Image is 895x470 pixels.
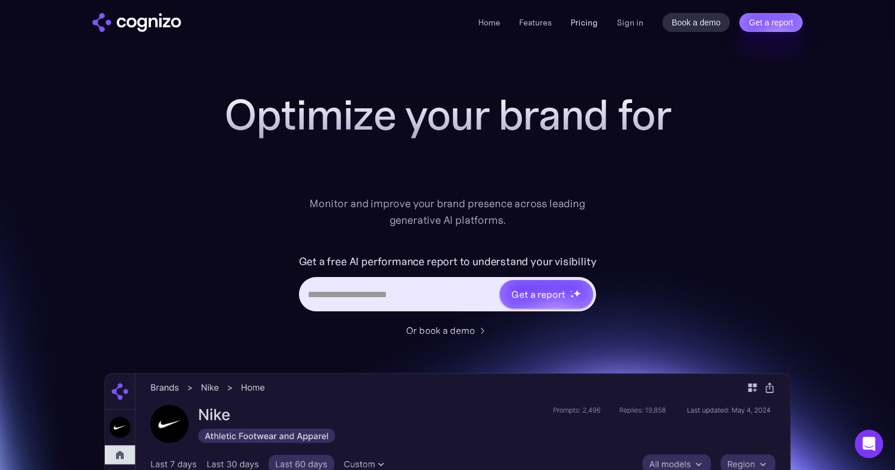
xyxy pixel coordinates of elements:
h1: Optimize your brand for [211,91,684,139]
a: Book a demo [662,13,730,32]
a: Get a reportstarstarstar [498,279,594,310]
a: home [92,13,181,32]
label: Get a free AI performance report to understand your visibility [299,252,597,271]
div: Monitor and improve your brand presence across leading generative AI platforms. [302,195,593,228]
a: Pricing [571,17,598,28]
a: Features [519,17,552,28]
a: Home [478,17,500,28]
div: Open Intercom Messenger [855,430,883,458]
div: Get a report [511,287,565,301]
a: Or book a demo [406,323,489,337]
img: cognizo logo [92,13,181,32]
img: star [570,294,574,298]
img: star [573,289,581,297]
a: Sign in [617,15,643,30]
a: Get a report [739,13,803,32]
div: Or book a demo [406,323,475,337]
img: star [570,290,572,292]
form: Hero URL Input Form [299,252,597,317]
